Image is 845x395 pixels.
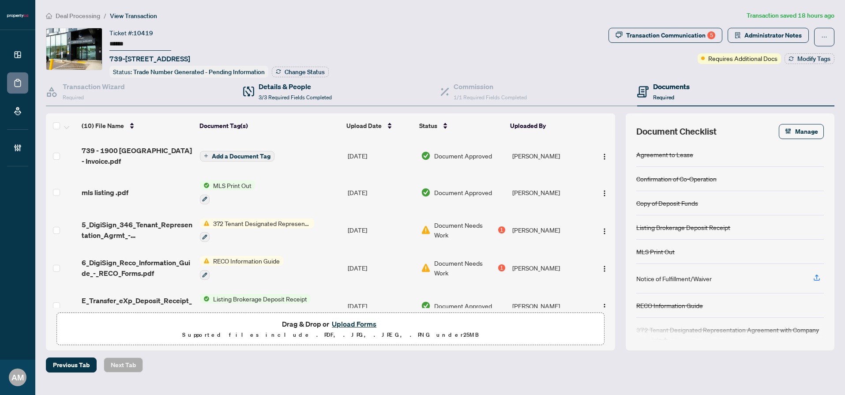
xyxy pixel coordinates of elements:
td: [DATE] [344,249,417,287]
span: Trade Number Generated - Pending Information [133,68,265,76]
button: Administrator Notes [728,28,809,43]
button: Logo [597,261,612,275]
button: Status IconRECO Information Guide [200,256,283,280]
div: RECO Information Guide [636,301,703,310]
td: [DATE] [344,211,417,249]
img: Status Icon [200,256,210,266]
span: MLS Print Out [210,181,255,190]
img: Document Status [421,263,431,273]
span: mls listing .pdf [82,187,128,198]
span: Required [653,94,674,101]
div: MLS Print Out [636,247,675,256]
button: Status IconListing Brokerage Deposit Receipt [200,294,311,318]
span: Document Needs Work [434,258,496,278]
span: Change Status [285,69,325,75]
img: Document Status [421,151,431,161]
button: Add a Document Tag [200,151,274,162]
img: Status Icon [200,218,210,228]
p: Supported files include .PDF, .JPG, .JPEG, .PNG under 25 MB [62,330,599,340]
span: Add a Document Tag [212,153,270,159]
td: [PERSON_NAME] [509,173,590,211]
span: 1/1 Required Fields Completed [454,94,527,101]
span: Administrator Notes [744,28,802,42]
button: Status Icon372 Tenant Designated Representation Agreement with Company Schedule A [200,218,314,242]
img: IMG-E12265685_1.jpg [46,28,102,70]
img: Status Icon [200,181,210,190]
span: Requires Additional Docs [708,53,777,63]
button: Status IconMLS Print Out [200,181,255,204]
span: Document Needs Work [434,220,496,240]
div: Copy of Deposit Funds [636,198,698,208]
button: Change Status [272,67,329,77]
button: Logo [597,149,612,163]
div: Agreement to Lease [636,150,693,159]
span: plus [204,154,208,158]
span: Required [63,94,84,101]
span: 739-[STREET_ADDRESS] [109,53,190,64]
span: Upload Date [346,121,382,131]
button: Add a Document Tag [200,150,274,162]
th: (10) File Name [78,113,196,138]
span: AM [11,371,24,384]
div: 1 [498,226,505,233]
div: Transaction Communication [626,28,715,42]
td: [DATE] [344,173,417,211]
img: Document Status [421,225,431,235]
span: Document Approved [434,301,492,311]
button: Next Tab [104,357,143,372]
li: / [104,11,106,21]
span: Status [419,121,437,131]
span: Document Approved [434,151,492,161]
span: 372 Tenant Designated Representation Agreement with Company Schedule A [210,218,314,228]
div: Confirmation of Co-Operation [636,174,717,184]
button: Upload Forms [329,318,379,330]
span: ellipsis [821,34,827,40]
span: Manage [795,124,818,139]
span: (10) File Name [82,121,124,131]
th: Document Tag(s) [196,113,343,138]
span: Document Approved [434,188,492,197]
span: 10419 [133,29,153,37]
img: Logo [601,303,608,310]
span: Deal Processing [56,12,100,20]
td: [DATE] [344,138,417,173]
span: 5_DigiSign_346_Tenant_Representation_Agrmt_-_Authority_for_Lease_or_Purchase_-_PropTx-[PERSON_NAM... [82,219,193,241]
button: Logo [597,223,612,237]
button: Manage [779,124,824,139]
div: Notice of Fulfillment/Waiver [636,274,712,283]
span: Document Checklist [636,125,717,138]
td: [PERSON_NAME] [509,211,590,249]
button: Logo [597,185,612,199]
h4: Documents [653,81,690,92]
span: 739 - 1900 [GEOGRAPHIC_DATA] - Invoice.pdf [82,145,193,166]
span: 6_DigiSign_Reco_Information_Guide_-_RECO_Forms.pdf [82,257,193,278]
span: Drag & Drop or [282,318,379,330]
span: Listing Brokerage Deposit Receipt [210,294,311,304]
img: Document Status [421,188,431,197]
div: Listing Brokerage Deposit Receipt [636,222,730,232]
th: Status [416,113,507,138]
span: home [46,13,52,19]
button: Previous Tab [46,357,97,372]
span: Modify Tags [797,56,830,62]
th: Uploaded By [507,113,587,138]
button: Transaction Communication5 [608,28,722,43]
button: Logo [597,299,612,313]
span: Previous Tab [53,358,90,372]
img: logo [7,13,28,19]
img: Logo [601,190,608,197]
span: E_Transfer_eXp_Deposit_Receipt_-__1900_Simcoe_Street__739.pdf [82,295,193,316]
div: Ticket #: [109,28,153,38]
img: Logo [601,153,608,160]
td: [PERSON_NAME] [509,287,590,325]
span: View Transaction [110,12,157,20]
img: Logo [601,228,608,235]
div: Status: [109,66,268,78]
span: solution [735,32,741,38]
h4: Transaction Wizard [63,81,125,92]
img: Logo [601,265,608,272]
span: RECO Information Guide [210,256,283,266]
img: Status Icon [200,294,210,304]
div: 372 Tenant Designated Representation Agreement with Company Schedule A [636,325,824,344]
span: Drag & Drop orUpload FormsSupported files include .PDF, .JPG, .JPEG, .PNG under25MB [57,313,604,346]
